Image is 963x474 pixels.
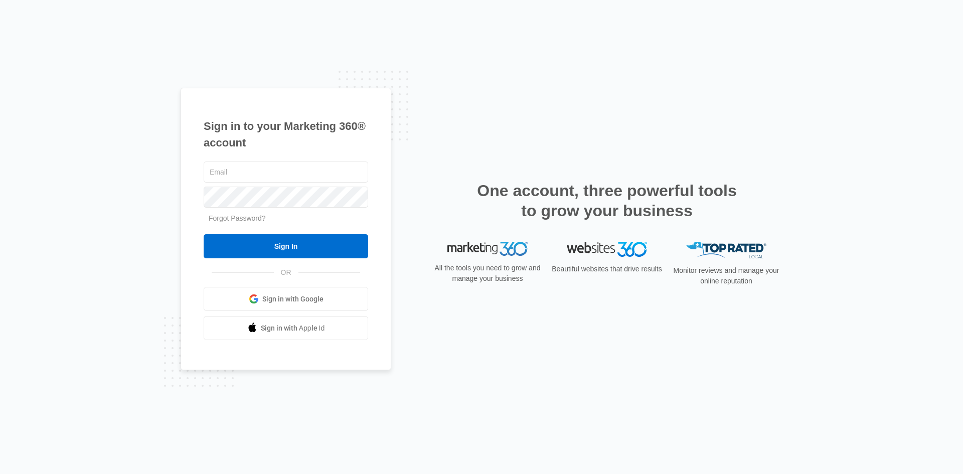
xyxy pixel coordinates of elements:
[447,242,528,256] img: Marketing 360
[474,181,740,221] h2: One account, three powerful tools to grow your business
[670,265,782,286] p: Monitor reviews and manage your online reputation
[551,264,663,274] p: Beautiful websites that drive results
[204,118,368,151] h1: Sign in to your Marketing 360® account
[204,162,368,183] input: Email
[204,234,368,258] input: Sign In
[204,287,368,311] a: Sign in with Google
[261,323,325,334] span: Sign in with Apple Id
[204,316,368,340] a: Sign in with Apple Id
[262,294,324,304] span: Sign in with Google
[567,242,647,256] img: Websites 360
[431,263,544,284] p: All the tools you need to grow and manage your business
[686,242,766,258] img: Top Rated Local
[209,214,266,222] a: Forgot Password?
[274,267,298,278] span: OR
